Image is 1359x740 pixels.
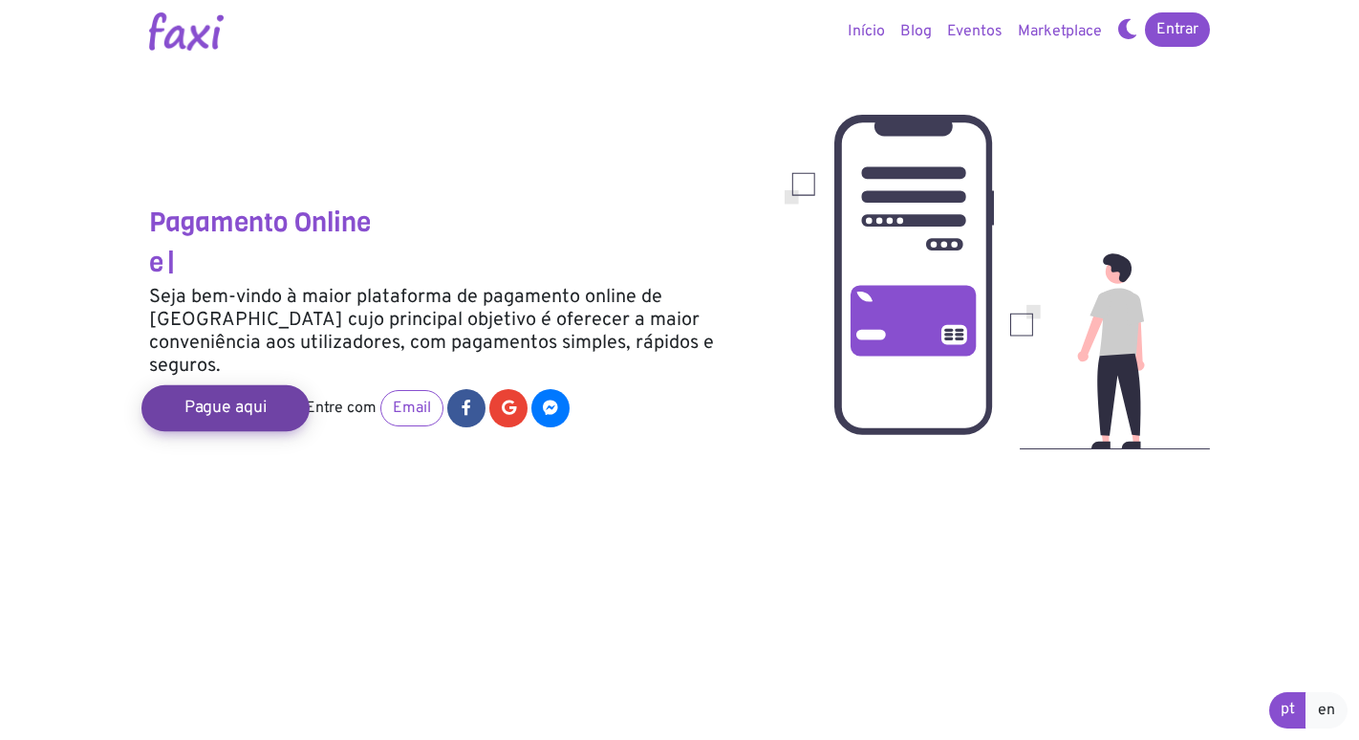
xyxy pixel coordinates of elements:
[149,245,163,280] span: e
[149,286,756,378] h5: Seja bem-vindo à maior plataforma de pagamento online de [GEOGRAPHIC_DATA] cujo principal objetiv...
[380,390,443,426] a: Email
[1010,12,1110,51] a: Marketplace
[1305,692,1348,729] a: en
[149,207,756,239] h3: Pagamento Online
[1269,692,1306,729] a: pt
[149,12,224,51] img: Logotipo Faxi Online
[141,385,310,431] a: Pague aqui
[1145,12,1210,47] a: Entrar
[840,12,893,51] a: Início
[893,12,939,51] a: Blog
[306,399,377,418] span: Entre com
[939,12,1010,51] a: Eventos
